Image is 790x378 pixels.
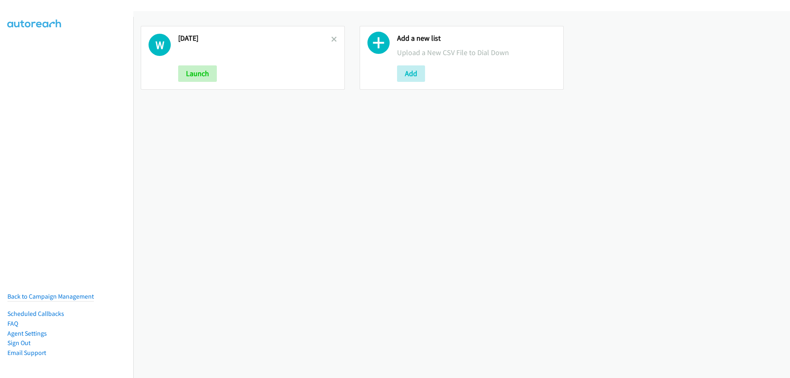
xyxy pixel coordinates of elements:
[397,34,556,43] h2: Add a new list
[7,339,30,347] a: Sign Out
[7,310,64,318] a: Scheduled Callbacks
[7,320,18,327] a: FAQ
[149,34,171,56] h1: W
[7,349,46,357] a: Email Support
[397,65,425,82] button: Add
[178,65,217,82] button: Launch
[178,34,331,43] h2: [DATE]
[397,47,556,58] p: Upload a New CSV File to Dial Down
[7,292,94,300] a: Back to Campaign Management
[7,329,47,337] a: Agent Settings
